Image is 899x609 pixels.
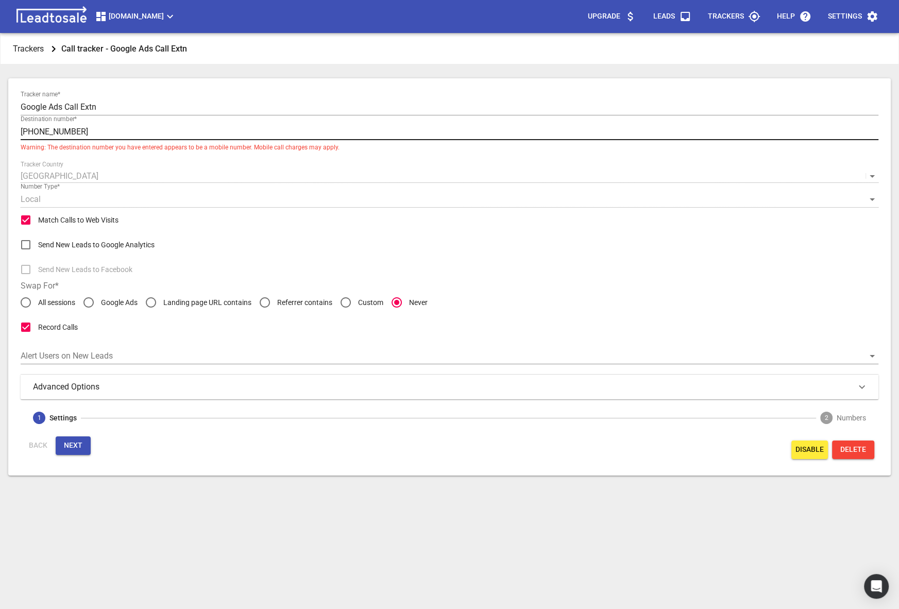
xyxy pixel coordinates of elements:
span: Disable [795,445,824,455]
p: Warning: The destination number you have entered appears to be a mobile number. Mobile call charg... [21,144,878,150]
p: Help [777,11,795,22]
legend: Swap For [21,282,59,290]
div: Open Intercom Messenger [864,574,889,599]
span: Next [64,441,82,451]
p: Trackers [13,43,44,55]
span: Send New Leads to Facebook [38,264,132,275]
div: Local [21,191,878,208]
span: Record Calls [38,322,78,333]
span: Never [409,297,428,308]
p: Leads [653,11,675,22]
p: Trackers [708,11,744,22]
button: Disable [791,441,828,459]
span: Landing page URL contains [163,297,251,308]
label: Number Type [21,184,60,190]
span: Match Calls to Web Visits [38,215,118,226]
div: This cannot be edited after saving the tracker. To use another number type, create another tracker [21,183,878,208]
span: Numbers [837,413,866,424]
text: 1 [38,414,41,421]
label: Destination number [21,116,77,123]
span: Custom [358,297,383,308]
span: Google Ads [101,297,138,308]
img: logo [12,6,91,27]
span: Settings [49,413,77,424]
span: Referrer contains [277,297,332,308]
span: Send New Leads to Google Analytics [38,240,155,250]
button: [DOMAIN_NAME] [91,6,180,27]
text: 2 [825,414,828,421]
span: [DOMAIN_NAME] [95,10,176,23]
p: Settings [828,11,862,22]
label: Tracker name [21,92,60,98]
button: Next [56,436,91,455]
div: This cannot be edited after saving the tracker. To use another country, create another tracker [21,161,878,183]
div: Advanced Options [21,375,878,399]
p: Upgrade [588,11,620,22]
h3: Advanced Options [33,381,116,393]
span: Delete [840,445,866,455]
span: All sessions [38,297,75,308]
aside: Call tracker - Google Ads Call Extn [61,42,187,56]
button: Delete [832,441,874,459]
